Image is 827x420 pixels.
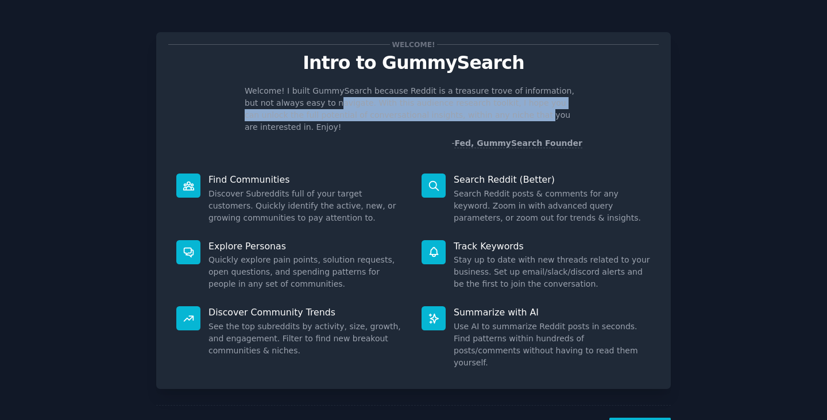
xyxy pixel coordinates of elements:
[390,38,437,51] span: Welcome!
[451,137,582,149] div: -
[454,254,651,290] dd: Stay up to date with new threads related to your business. Set up email/slack/discord alerts and ...
[208,188,405,224] dd: Discover Subreddits full of your target customers. Quickly identify the active, new, or growing c...
[454,174,651,186] p: Search Reddit (Better)
[454,188,651,224] dd: Search Reddit posts & comments for any keyword. Zoom in with advanced query parameters, or zoom o...
[454,306,651,318] p: Summarize with AI
[245,85,582,133] p: Welcome! I built GummySearch because Reddit is a treasure trove of information, but not always ea...
[208,254,405,290] dd: Quickly explore pain points, solution requests, open questions, and spending patterns for people ...
[454,321,651,369] dd: Use AI to summarize Reddit posts in seconds. Find patterns within hundreds of posts/comments with...
[454,240,651,252] p: Track Keywords
[208,306,405,318] p: Discover Community Trends
[168,53,659,73] p: Intro to GummySearch
[208,174,405,186] p: Find Communities
[208,321,405,357] dd: See the top subreddits by activity, size, growth, and engagement. Filter to find new breakout com...
[454,138,582,148] a: Fed, GummySearch Founder
[208,240,405,252] p: Explore Personas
